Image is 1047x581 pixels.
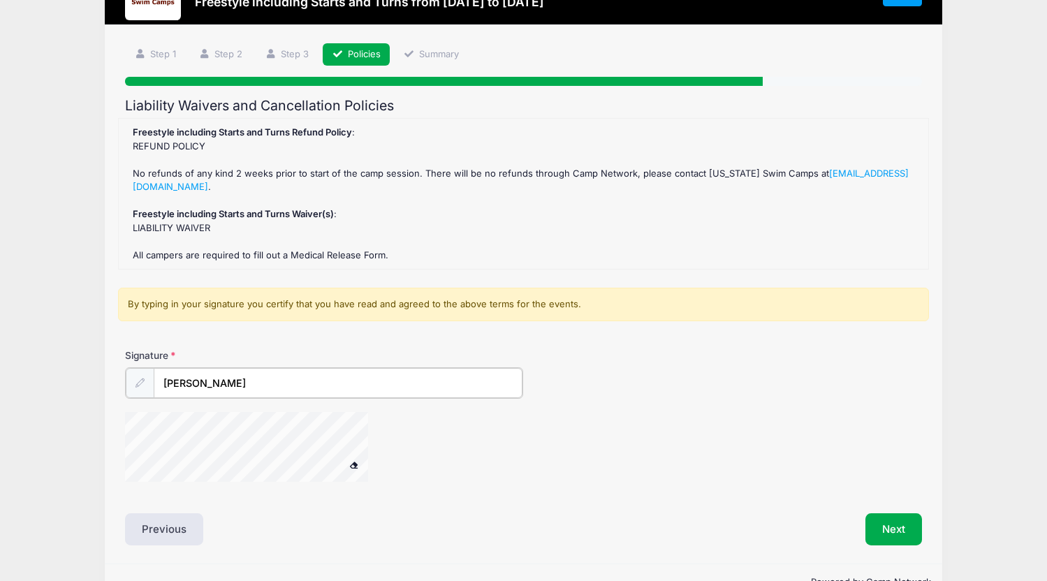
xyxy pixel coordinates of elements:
[154,368,522,398] input: Enter first and last name
[133,126,352,138] strong: Freestyle including Starts and Turns Refund Policy
[125,43,185,66] a: Step 1
[865,513,922,545] button: Next
[125,348,324,362] label: Signature
[126,126,921,262] div: : REFUND POLICY No refunds of any kind 2 weeks prior to start of the camp session. There will be ...
[133,208,334,219] strong: Freestyle including Starts and Turns Waiver(s)
[118,288,928,321] div: By typing in your signature you certify that you have read and agreed to the above terms for the ...
[125,513,203,545] button: Previous
[125,98,922,114] h2: Liability Waivers and Cancellation Policies
[323,43,390,66] a: Policies
[256,43,319,66] a: Step 3
[189,43,251,66] a: Step 2
[394,43,468,66] a: Summary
